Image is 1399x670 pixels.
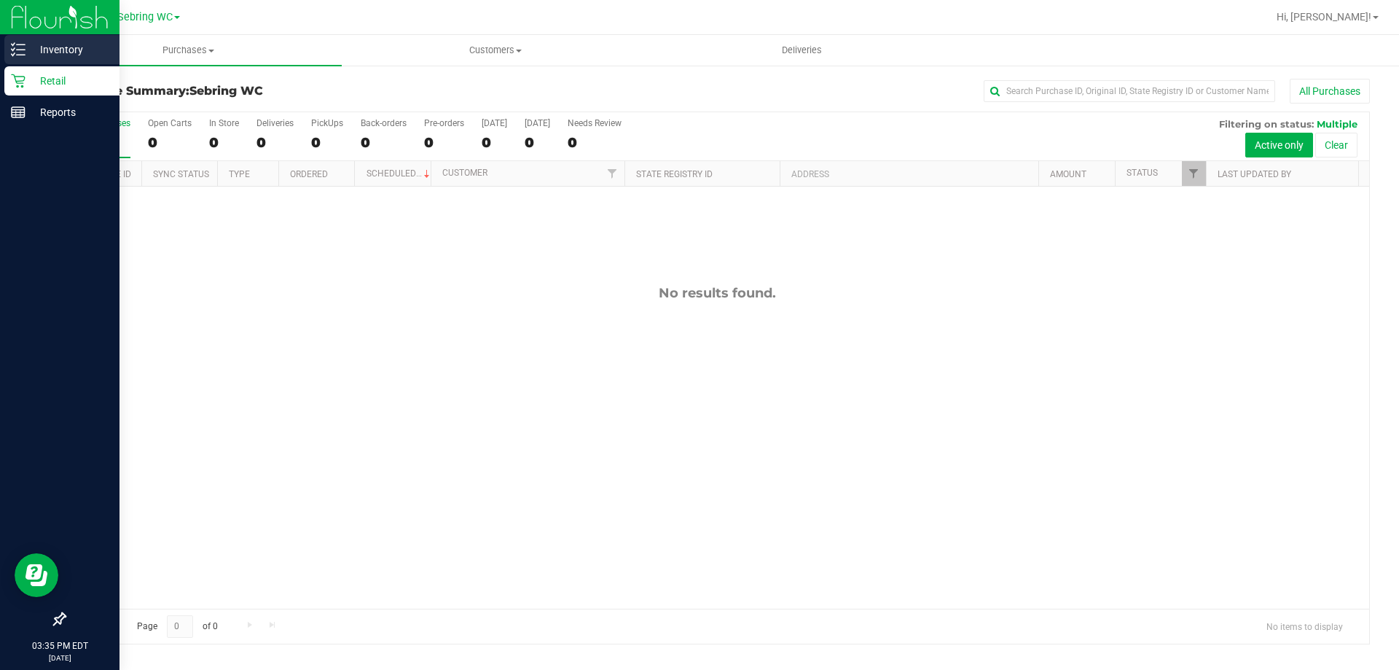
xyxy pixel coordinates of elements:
h3: Purchase Summary: [64,85,499,98]
span: Purchases [35,44,342,57]
div: 0 [424,134,464,151]
div: 0 [361,134,407,151]
p: [DATE] [7,653,113,663]
div: 0 [525,134,550,151]
a: Ordered [290,169,328,179]
div: Deliveries [256,118,294,128]
div: Back-orders [361,118,407,128]
a: State Registry ID [636,169,713,179]
div: Pre-orders [424,118,464,128]
div: 0 [148,134,192,151]
a: Purchases [35,35,342,66]
span: Filtering on status: [1219,118,1314,130]
p: Inventory [26,41,113,58]
div: 0 [209,134,239,151]
button: All Purchases [1290,79,1370,104]
div: [DATE] [482,118,507,128]
div: 0 [256,134,294,151]
inline-svg: Reports [11,105,26,120]
iframe: Resource center [15,553,58,597]
span: Customers [342,44,648,57]
div: 0 [568,134,622,151]
div: [DATE] [525,118,550,128]
a: Amount [1050,169,1086,179]
div: Open Carts [148,118,192,128]
a: Scheduled [367,168,433,179]
p: 03:35 PM EDT [7,639,113,653]
div: 0 [311,134,343,151]
p: Retail [26,72,113,90]
span: Hi, [PERSON_NAME]! [1277,11,1371,23]
a: Deliveries [648,35,955,66]
span: Deliveries [762,44,842,57]
th: Address [780,161,1038,187]
span: Multiple [1317,118,1357,130]
div: 0 [482,134,507,151]
span: No items to display [1255,615,1355,637]
a: Status [1126,168,1158,178]
a: Type [229,169,250,179]
a: Customer [442,168,487,178]
div: Needs Review [568,118,622,128]
div: In Store [209,118,239,128]
div: PickUps [311,118,343,128]
a: Customers [342,35,648,66]
div: No results found. [65,285,1369,301]
span: Page of 0 [125,615,230,638]
span: Sebring WC [117,11,173,23]
button: Clear [1315,133,1357,157]
input: Search Purchase ID, Original ID, State Registry ID or Customer Name... [984,80,1275,102]
p: Reports [26,104,113,121]
a: Last Updated By [1218,169,1291,179]
inline-svg: Inventory [11,42,26,57]
inline-svg: Retail [11,74,26,88]
span: Sebring WC [189,84,263,98]
a: Sync Status [153,169,209,179]
a: Filter [600,161,624,186]
a: Filter [1182,161,1206,186]
button: Active only [1245,133,1313,157]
